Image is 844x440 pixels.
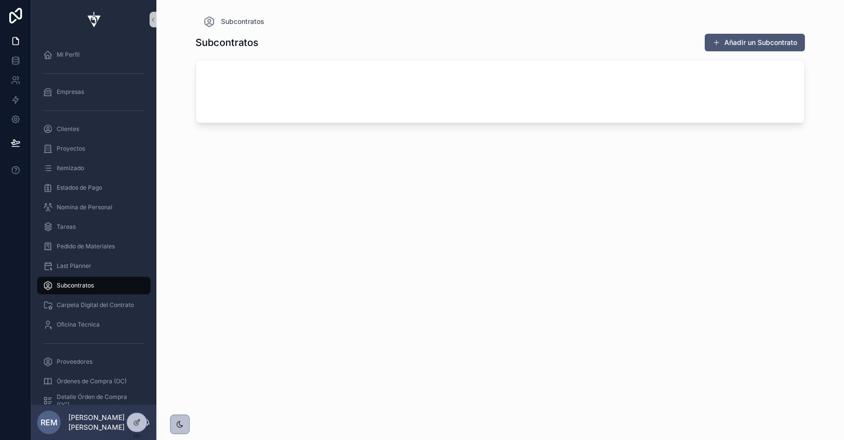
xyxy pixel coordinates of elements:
span: Proveedores [57,358,92,366]
h1: Subcontratos [195,36,259,49]
span: Subcontratos [221,17,264,26]
a: Mi Perfil [37,46,151,64]
span: Pedido de Materiales [57,242,115,250]
a: Pedido de Materiales [37,238,151,255]
a: Itemizado [37,159,151,177]
a: Órdenes de Compra (OC) [37,373,151,390]
a: Clientes [37,120,151,138]
span: Tareas [57,223,76,231]
img: App logo [82,12,106,27]
span: Oficina Técnica [57,321,100,329]
a: Carpeta Digital del Contrato [37,296,151,314]
a: Nomina de Personal [37,198,151,216]
span: Mi Perfil [57,51,80,59]
button: Añadir un Subcontrato [705,34,805,51]
span: REM [41,417,58,428]
a: Tareas [37,218,151,236]
span: Carpeta Digital del Contrato [57,301,134,309]
span: Subcontratos [57,282,94,289]
span: Itemizado [57,164,84,172]
a: Last Planner [37,257,151,275]
span: Detalle Órden de Compra (OC) [57,393,141,409]
a: Oficina Técnica [37,316,151,333]
a: Proveedores [37,353,151,371]
span: Empresas [57,88,84,96]
span: Estados de Pago [57,184,102,192]
span: Nomina de Personal [57,203,112,211]
div: scrollable content [31,39,156,405]
span: Órdenes de Compra (OC) [57,377,127,385]
span: Proyectos [57,145,85,153]
p: [PERSON_NAME] [PERSON_NAME] [68,413,143,432]
a: Subcontratos [203,16,264,27]
a: Proyectos [37,140,151,157]
a: Estados de Pago [37,179,151,197]
a: Empresas [37,83,151,101]
a: Detalle Órden de Compra (OC) [37,392,151,410]
span: Clientes [57,125,79,133]
a: Subcontratos [37,277,151,294]
span: Last Planner [57,262,91,270]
